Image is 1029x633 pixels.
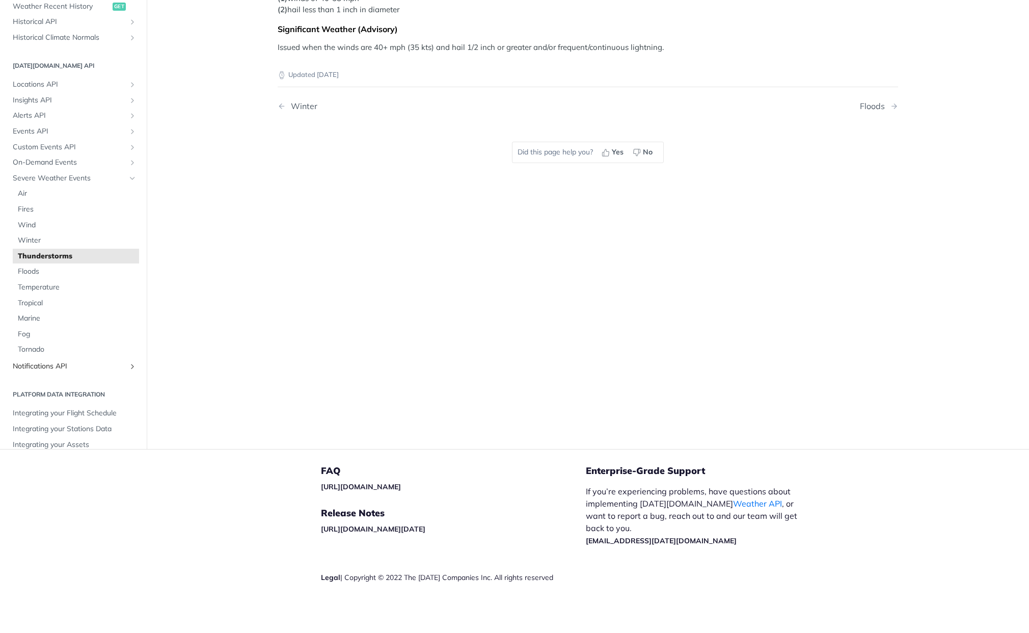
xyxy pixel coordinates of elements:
nav: Pagination Controls [278,91,898,121]
span: Yes [612,147,624,157]
button: Show subpages for Locations API [128,81,137,89]
button: Show subpages for Historical API [128,18,137,26]
span: Events API [13,126,126,137]
a: Floods [13,264,139,279]
button: Show subpages for On-Demand Events [128,159,137,167]
button: Show subpages for Insights API [128,96,137,104]
span: No [643,147,653,157]
span: Thunderstorms [18,251,137,261]
span: Fog [18,329,137,339]
span: Notifications API [13,361,126,372]
div: Floods [860,101,890,111]
p: Updated [DATE] [278,70,898,80]
span: get [113,3,126,11]
button: Show subpages for Notifications API [128,362,137,371]
button: Yes [598,145,629,160]
a: Insights APIShow subpages for Insights API [8,93,139,108]
span: Historical API [13,17,126,27]
a: Thunderstorms [13,249,139,264]
h2: Platform DATA integration [8,390,139,399]
span: Floods [18,267,137,277]
a: Historical APIShow subpages for Historical API [8,14,139,30]
span: Alerts API [13,111,126,121]
strong: (2) [278,5,287,14]
div: | Copyright © 2022 The [DATE] Companies Inc. All rights reserved [321,572,586,583]
a: Severe Weather EventsHide subpages for Severe Weather Events [8,171,139,186]
h2: [DATE][DOMAIN_NAME] API [8,61,139,70]
button: Hide subpages for Severe Weather Events [128,174,137,182]
a: Air [13,186,139,201]
a: Tropical [13,296,139,311]
span: On-Demand Events [13,157,126,168]
a: Integrating your Flight Schedule [8,406,139,421]
span: Weather Recent History [13,2,110,12]
div: Did this page help you? [512,142,664,163]
div: Significant Weather (Advisory) [278,24,898,34]
span: Marine [18,313,137,324]
a: Temperature [13,280,139,295]
a: Previous Page: Winter [278,101,544,111]
a: Winter [13,233,139,248]
h5: Release Notes [321,507,586,519]
a: Legal [321,573,340,582]
button: Show subpages for Historical Climate Normals [128,34,137,42]
a: Marine [13,311,139,326]
a: Notifications APIShow subpages for Notifications API [8,359,139,374]
span: Temperature [18,282,137,293]
span: Air [18,189,137,199]
button: No [629,145,658,160]
span: Integrating your Flight Schedule [13,408,137,418]
span: Locations API [13,80,126,90]
a: Integrating your Assets [8,437,139,453]
a: [EMAIL_ADDRESS][DATE][DOMAIN_NAME] [586,536,737,545]
a: Events APIShow subpages for Events API [8,124,139,139]
button: Show subpages for Custom Events API [128,143,137,151]
a: Weather API [733,498,782,509]
h5: FAQ [321,465,586,477]
button: Show subpages for Alerts API [128,112,137,120]
span: Insights API [13,95,126,106]
a: Next Page: Floods [860,101,898,111]
div: Winter [286,101,317,111]
a: Integrating your Stations Data [8,421,139,437]
a: Custom Events APIShow subpages for Custom Events API [8,140,139,155]
a: Fog [13,327,139,342]
span: Fires [18,204,137,215]
a: Locations APIShow subpages for Locations API [8,77,139,92]
span: Historical Climate Normals [13,33,126,43]
span: Tornado [18,345,137,355]
a: [URL][DOMAIN_NAME][DATE] [321,524,425,534]
a: On-Demand EventsShow subpages for On-Demand Events [8,155,139,170]
span: Wind [18,220,137,230]
a: Fires [13,202,139,217]
p: Issued when the winds are 40+ mph (35 kts) and hail 1/2 inch or greater and/or frequent/continuou... [278,42,898,54]
a: [URL][DOMAIN_NAME] [321,482,401,491]
span: Winter [18,235,137,246]
button: Show subpages for Events API [128,127,137,136]
p: If you’re experiencing problems, have questions about implementing [DATE][DOMAIN_NAME] , or want ... [586,485,808,546]
a: Historical Climate NormalsShow subpages for Historical Climate Normals [8,30,139,45]
a: Alerts APIShow subpages for Alerts API [8,108,139,123]
a: Wind [13,218,139,233]
span: Integrating your Assets [13,440,137,450]
h5: Enterprise-Grade Support [586,465,824,477]
span: Severe Weather Events [13,173,126,183]
a: Tornado [13,342,139,357]
span: Tropical [18,298,137,308]
span: Integrating your Stations Data [13,424,137,434]
span: Custom Events API [13,142,126,152]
